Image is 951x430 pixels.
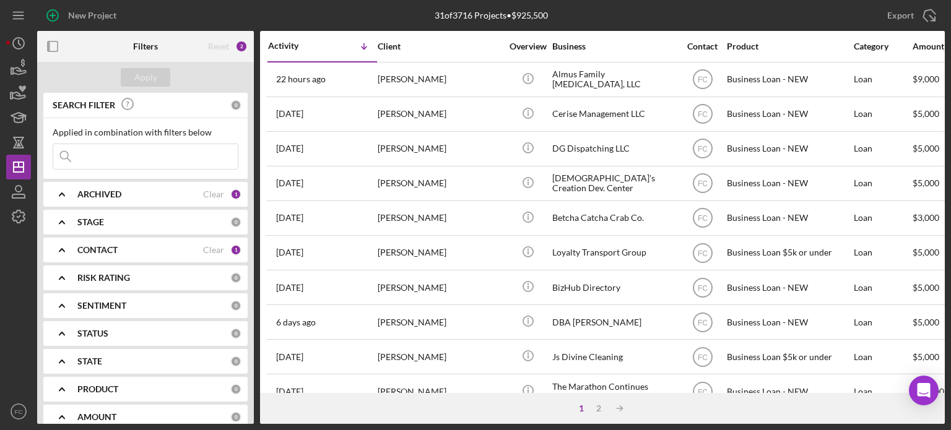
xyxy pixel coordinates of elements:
[552,375,676,408] div: The Marathon Continues Trucking Company LLC
[276,387,303,397] time: 2025-08-12 15:50
[230,244,241,256] div: 1
[77,273,130,283] b: RISK RATING
[698,283,708,292] text: FC
[854,41,911,51] div: Category
[698,145,708,153] text: FC
[378,202,502,234] div: [PERSON_NAME]
[276,352,303,362] time: 2025-08-12 16:31
[698,214,708,223] text: FC
[230,356,241,367] div: 0
[268,41,323,51] div: Activity
[727,63,851,96] div: Business Loan - NEW
[854,98,911,131] div: Loan
[77,301,126,311] b: SENTIMENT
[552,236,676,269] div: Loyalty Transport Group
[854,132,911,165] div: Loan
[77,217,104,227] b: STAGE
[590,403,607,413] div: 2
[68,3,116,28] div: New Project
[552,41,676,51] div: Business
[77,384,118,394] b: PRODUCT
[230,300,241,311] div: 0
[77,189,121,199] b: ARCHIVED
[727,340,851,373] div: Business Loan $5k or under
[552,202,676,234] div: Betcha Catcha Crab Co.
[77,245,118,255] b: CONTACT
[230,100,241,111] div: 0
[77,329,108,338] b: STATUS
[552,306,676,338] div: DBA [PERSON_NAME]
[727,167,851,200] div: Business Loan - NEW
[121,68,170,87] button: Apply
[698,318,708,327] text: FC
[230,272,241,283] div: 0
[854,306,911,338] div: Loan
[276,247,303,257] time: 2025-08-14 20:40
[679,41,726,51] div: Contact
[134,68,157,87] div: Apply
[235,40,248,53] div: 2
[727,271,851,304] div: Business Loan - NEW
[276,144,303,153] time: 2025-08-18 15:29
[378,132,502,165] div: [PERSON_NAME]
[435,11,548,20] div: 31 of 3716 Projects • $925,500
[378,167,502,200] div: [PERSON_NAME]
[378,306,502,338] div: [PERSON_NAME]
[875,3,945,28] button: Export
[276,283,303,293] time: 2025-08-14 18:51
[552,271,676,304] div: BizHub Directory
[887,3,914,28] div: Export
[698,110,708,119] text: FC
[698,387,708,396] text: FC
[203,245,224,255] div: Clear
[276,74,326,84] time: 2025-08-18 18:54
[53,127,238,137] div: Applied in combination with filters below
[378,271,502,304] div: [PERSON_NAME]
[854,236,911,269] div: Loan
[133,41,158,51] b: Filters
[727,132,851,165] div: Business Loan - NEW
[77,356,102,366] b: STATE
[378,41,502,51] div: Client
[230,328,241,339] div: 0
[854,167,911,200] div: Loan
[77,412,116,422] b: AMOUNT
[6,399,31,424] button: FC
[276,213,303,223] time: 2025-08-15 07:24
[727,306,851,338] div: Business Loan - NEW
[854,271,911,304] div: Loan
[854,63,911,96] div: Loan
[854,375,911,408] div: Loan
[573,403,590,413] div: 1
[854,202,911,234] div: Loan
[378,375,502,408] div: [PERSON_NAME]
[727,202,851,234] div: Business Loan - NEW
[378,236,502,269] div: [PERSON_NAME]
[727,98,851,131] div: Business Loan - NEW
[909,376,939,405] div: Open Intercom Messenger
[276,178,303,188] time: 2025-08-15 16:41
[276,109,303,119] time: 2025-08-18 16:17
[854,340,911,373] div: Loan
[230,384,241,395] div: 0
[230,411,241,423] div: 0
[727,236,851,269] div: Business Loan $5k or under
[37,3,129,28] button: New Project
[378,340,502,373] div: [PERSON_NAME]
[552,167,676,200] div: [DEMOGRAPHIC_DATA]'s Creation Dev. Center
[698,249,708,257] text: FC
[552,98,676,131] div: Cerise Management LLC
[727,41,851,51] div: Product
[552,132,676,165] div: DG Dispatching LLC
[15,408,23,415] text: FC
[276,317,316,327] time: 2025-08-13 16:42
[230,217,241,228] div: 0
[552,340,676,373] div: Js Divine Cleaning
[230,189,241,200] div: 1
[552,63,676,96] div: Almus Family [MEDICAL_DATA], LLC
[698,353,708,361] text: FC
[53,100,115,110] b: SEARCH FILTER
[727,375,851,408] div: Business Loan - NEW
[208,41,229,51] div: Reset
[378,63,502,96] div: [PERSON_NAME]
